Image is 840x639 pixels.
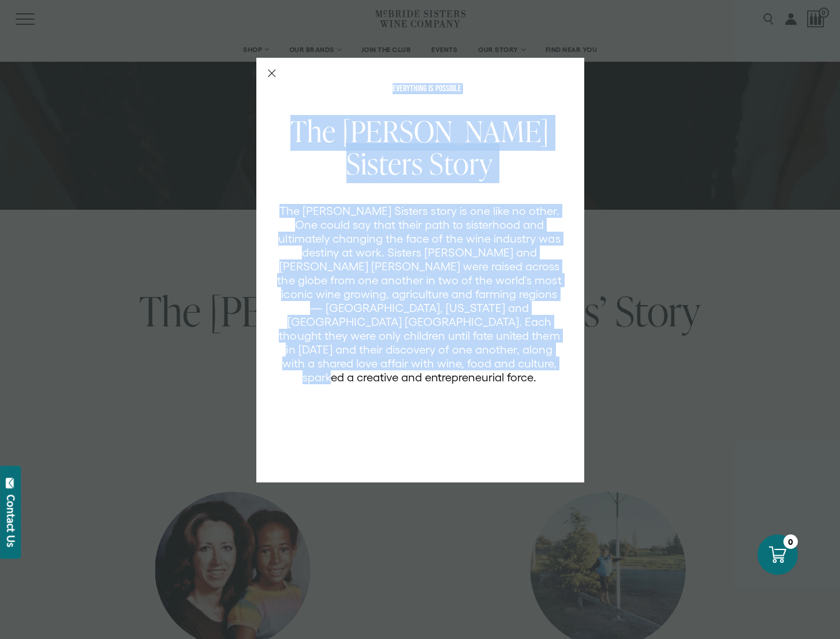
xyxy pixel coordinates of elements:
h2: The [PERSON_NAME] Sisters Story [277,115,562,180]
button: Close Modal [268,69,276,77]
p: The [PERSON_NAME] Sisters story is one like no other. One could say that their path to sisterhood... [277,204,562,384]
div: 0 [783,534,798,549]
div: Contact Us [5,495,17,547]
p: EVERYTHING IS POSSIBLE [277,84,577,94]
